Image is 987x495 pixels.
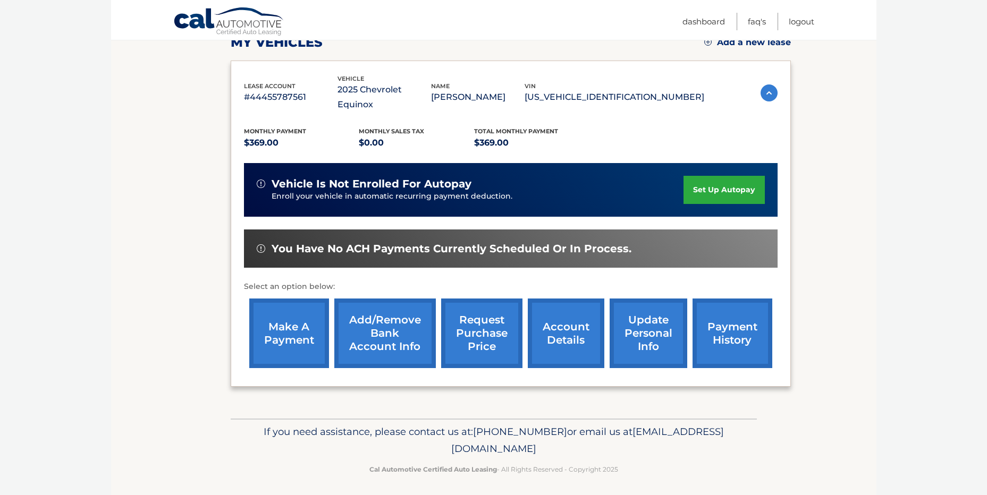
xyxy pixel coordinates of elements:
[231,35,323,50] h2: my vehicles
[748,13,766,30] a: FAQ's
[334,298,436,368] a: Add/Remove bank account info
[173,7,285,38] a: Cal Automotive
[610,298,687,368] a: update personal info
[473,425,567,438] span: [PHONE_NUMBER]
[338,75,364,82] span: vehicle
[359,135,474,150] p: $0.00
[684,176,764,204] a: set up autopay
[272,191,684,202] p: Enroll your vehicle in automatic recurring payment deduction.
[474,135,589,150] p: $369.00
[272,177,471,191] span: vehicle is not enrolled for autopay
[244,90,338,105] p: #44455787561
[257,180,265,188] img: alert-white.svg
[257,244,265,253] img: alert-white.svg
[244,127,306,135] span: Monthly Payment
[338,82,431,112] p: 2025 Chevrolet Equinox
[359,127,424,135] span: Monthly sales Tax
[249,298,329,368] a: make a payment
[789,13,814,30] a: Logout
[451,425,724,455] span: [EMAIL_ADDRESS][DOMAIN_NAME]
[474,127,558,135] span: Total Monthly Payment
[761,84,778,101] img: accordion-active.svg
[272,242,631,255] span: You have no ACH payments currently scheduled or in process.
[238,423,750,457] p: If you need assistance, please contact us at: or email us at
[693,298,772,368] a: payment history
[244,135,359,150] p: $369.00
[704,38,712,46] img: add.svg
[431,82,450,90] span: name
[369,465,497,473] strong: Cal Automotive Certified Auto Leasing
[525,82,536,90] span: vin
[431,90,525,105] p: [PERSON_NAME]
[244,280,778,293] p: Select an option below:
[244,82,296,90] span: lease account
[525,90,704,105] p: [US_VEHICLE_IDENTIFICATION_NUMBER]
[528,298,604,368] a: account details
[238,464,750,475] p: - All Rights Reserved - Copyright 2025
[704,37,791,48] a: Add a new lease
[682,13,725,30] a: Dashboard
[441,298,522,368] a: request purchase price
